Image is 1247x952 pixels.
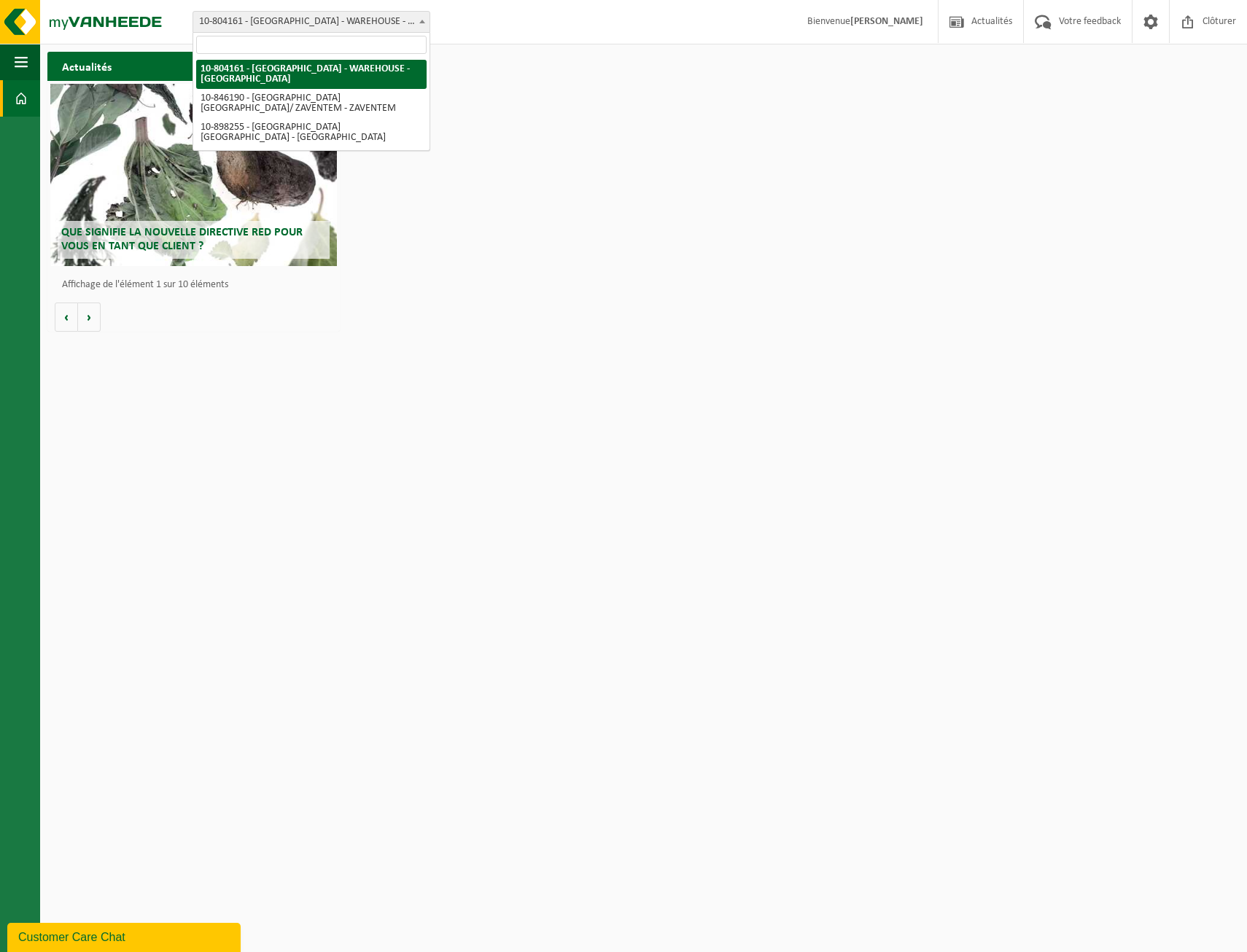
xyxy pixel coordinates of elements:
[196,118,427,147] li: 10-898255 - [GEOGRAPHIC_DATA] [GEOGRAPHIC_DATA] - [GEOGRAPHIC_DATA]
[50,84,337,266] a: Que signifie la nouvelle directive RED pour vous en tant que client ?
[193,11,430,33] span: 10-804161 - SARAWAK - WAREHOUSE - TERNAT
[196,60,427,89] li: 10-804161 - [GEOGRAPHIC_DATA] - WAREHOUSE - [GEOGRAPHIC_DATA]
[196,89,427,118] li: 10-846190 - [GEOGRAPHIC_DATA] [GEOGRAPHIC_DATA]/ ZAVENTEM - ZAVENTEM
[62,280,333,290] p: Affichage de l'élément 1 sur 10 éléments
[55,303,78,332] button: Vorige
[850,16,923,27] strong: [PERSON_NAME]
[193,12,430,32] span: 10-804161 - SARAWAK - WAREHOUSE - TERNAT
[78,303,101,332] button: Volgende
[7,920,244,952] iframe: chat widget
[61,227,303,252] span: Que signifie la nouvelle directive RED pour vous en tant que client ?
[47,52,126,80] h2: Actualités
